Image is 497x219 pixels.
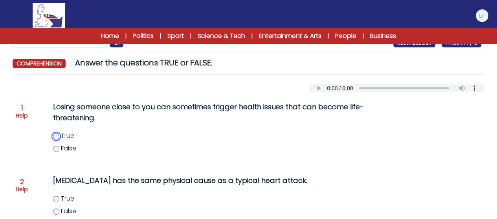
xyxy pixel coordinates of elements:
[61,131,74,140] span: True
[259,31,321,41] a: Entertainment & Arts
[75,57,212,68] span: Answer the questions TRUE or FALSE.
[53,101,365,123] p: Losing someone close to you can sometimes trigger health issues that can become life-threatening.
[125,32,127,40] span: |
[61,206,76,215] span: False
[33,3,65,28] img: Logo
[16,185,28,193] p: Help
[476,9,488,22] img: Lorenzo Filicetti
[20,178,24,185] span: 2
[53,133,59,139] input: True
[53,196,59,202] input: True
[335,31,356,41] a: People
[160,32,161,40] span: |
[53,146,59,152] input: False
[167,31,184,41] a: Sport
[8,3,90,28] a: Logo
[101,31,119,41] a: Home
[190,32,191,40] span: |
[308,84,484,92] audio: Your browser does not support the audio element.
[61,194,74,203] span: True
[251,32,253,40] span: |
[133,31,154,41] a: Politics
[363,32,364,40] span: |
[198,31,245,41] a: Science & Tech
[393,38,435,47] a: RESTABLECER
[53,175,365,186] p: [MEDICAL_DATA] has the same physical cause as a typical heart attack.
[16,112,28,119] p: Help
[328,32,329,40] span: |
[21,105,23,112] span: 1
[61,144,76,153] span: False
[13,59,66,68] span: comprehension
[53,208,59,215] input: False
[370,31,396,41] a: Business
